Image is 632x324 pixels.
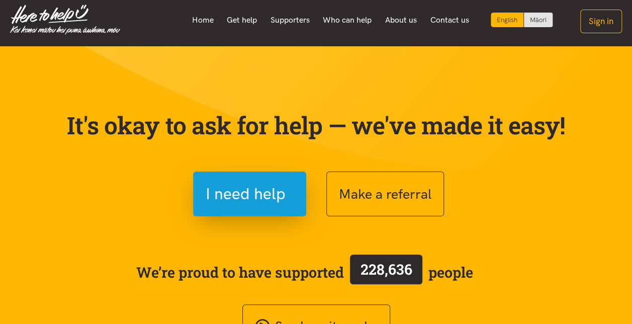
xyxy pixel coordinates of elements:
[220,10,264,31] a: Get help
[10,5,120,35] img: Home
[491,13,524,27] div: Current language
[580,10,622,33] button: Sign in
[316,10,379,31] a: Who can help
[423,10,476,31] a: Contact us
[360,260,412,279] span: 228,636
[524,13,553,27] a: Switch to Te Reo Māori
[344,253,428,292] a: 228,636
[263,10,316,31] a: Supporters
[491,13,553,27] div: Language toggle
[185,10,220,31] a: Home
[379,10,424,31] a: About us
[136,253,473,292] span: We’re proud to have supported people
[206,181,286,207] span: I need help
[193,172,306,216] button: I need help
[65,111,568,140] p: It's okay to ask for help — we've made it easy!
[326,172,444,216] button: Make a referral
